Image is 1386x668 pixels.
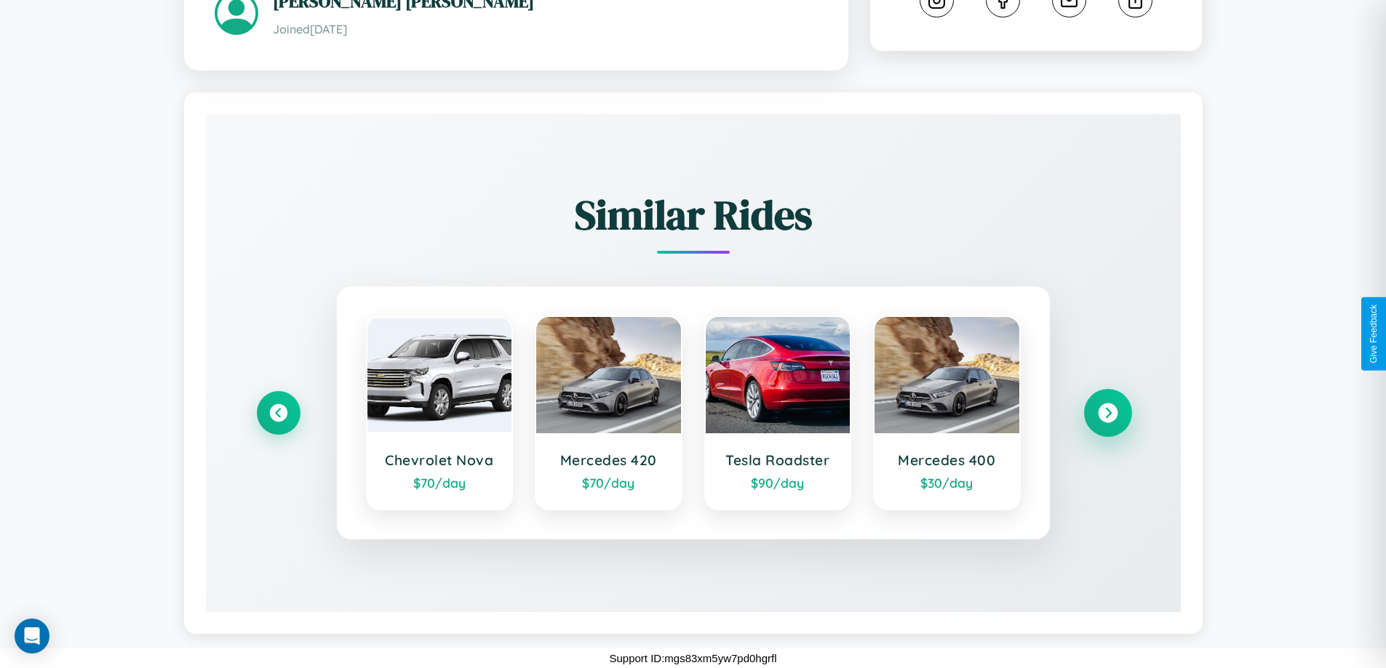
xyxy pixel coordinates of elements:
[1369,305,1379,363] div: Give Feedback
[609,648,776,668] p: Support ID: mgs83xm5yw7pd0hgrfl
[720,451,836,469] h3: Tesla Roadster
[704,315,852,510] a: Tesla Roadster$90/day
[366,315,514,510] a: Chevrolet Nova$70/day
[382,451,498,469] h3: Chevrolet Nova
[257,187,1130,243] h2: Similar Rides
[889,475,1005,491] div: $ 30 /day
[15,619,49,653] div: Open Intercom Messenger
[720,475,836,491] div: $ 90 /day
[873,315,1021,510] a: Mercedes 400$30/day
[535,315,682,510] a: Mercedes 420$70/day
[382,475,498,491] div: $ 70 /day
[551,475,666,491] div: $ 70 /day
[889,451,1005,469] h3: Mercedes 400
[551,451,666,469] h3: Mercedes 420
[273,19,818,40] p: Joined [DATE]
